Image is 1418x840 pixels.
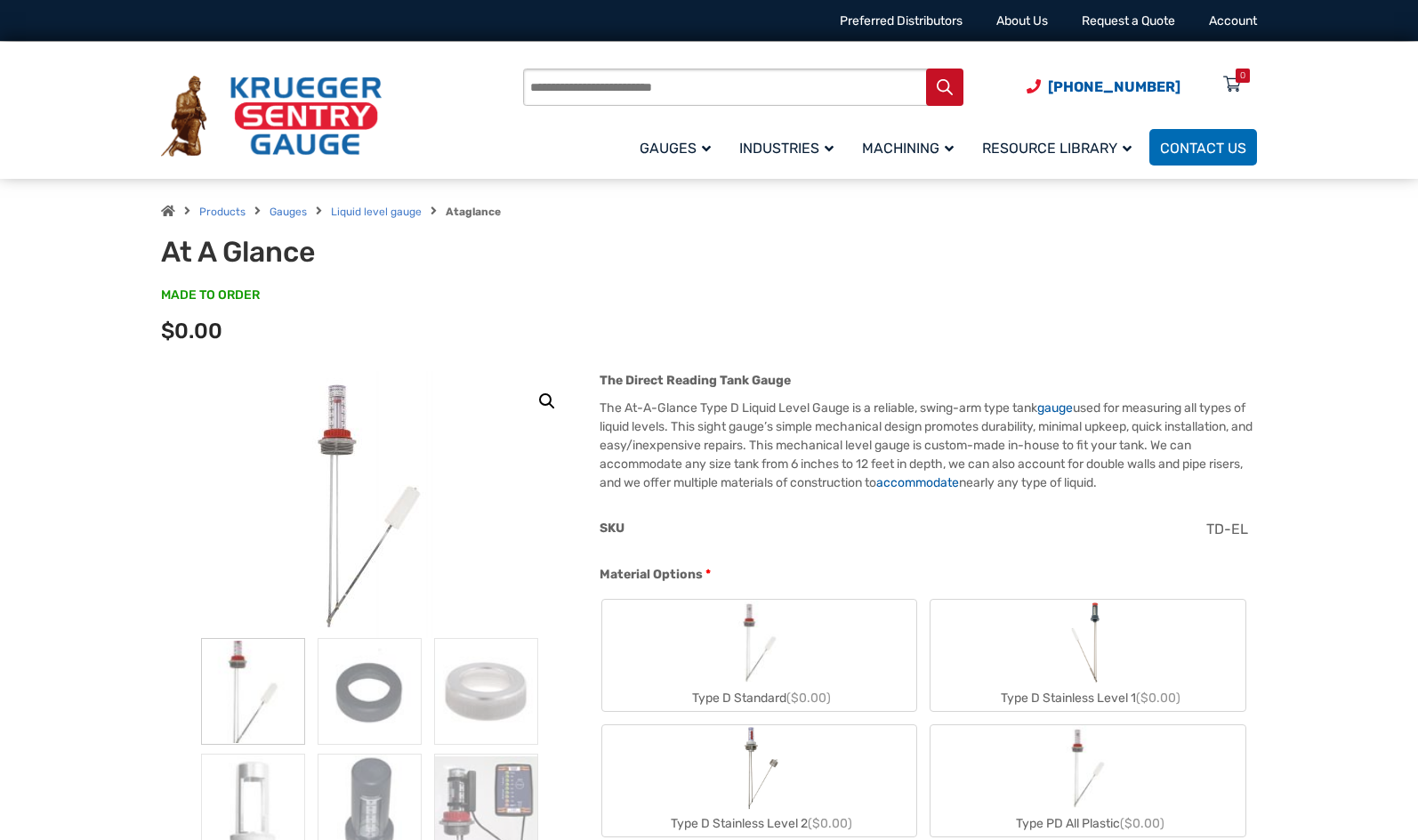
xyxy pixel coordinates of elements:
[600,399,1257,492] p: The At-A-Glance Type D Liquid Level Gauge is a reliable, swing-arm type tank used for measuring a...
[739,140,834,157] span: Industries
[1160,140,1246,157] span: Contact Us
[600,373,791,388] strong: The Direct Reading Tank Gauge
[931,685,1245,711] div: Type D Stainless Level 1
[931,725,1245,836] label: Type PD All Plastic
[931,600,1245,711] label: Type D Stainless Level 1
[600,521,624,536] span: SKU
[1149,129,1257,166] a: Contact Us
[1037,400,1073,416] a: gauge
[1136,691,1180,706] span: ($0.00)
[318,638,422,745] img: At A Glance - Image 2
[161,287,260,304] span: MADE TO ORDER
[705,565,711,584] abbr: required
[1206,521,1248,537] span: TD-EL
[1048,78,1180,95] span: [PHONE_NUMBER]
[600,567,703,582] span: Material Options
[1240,69,1245,83] div: 0
[996,13,1048,28] a: About Us
[982,140,1132,157] span: Resource Library
[161,76,382,157] img: Krueger Sentry Gauge
[1120,816,1164,831] span: ($0.00)
[862,140,954,157] span: Machining
[199,206,246,218] a: Products
[201,638,305,745] img: At A Glance
[851,126,971,168] a: Machining
[931,811,1245,836] div: Type PD All Plastic
[161,319,222,343] span: $0.00
[786,691,831,706] span: ($0.00)
[1027,76,1180,98] a: Phone Number (920) 434-8860
[840,13,963,28] a: Preferred Distributors
[1209,13,1257,28] a: Account
[640,140,711,157] span: Gauges
[434,638,538,745] img: At A Glance - Image 3
[1082,13,1175,28] a: Request a Quote
[331,206,422,218] a: Liquid level gauge
[602,685,917,711] div: Type D Standard
[161,235,600,269] h1: At A Glance
[446,206,501,218] strong: Ataglance
[629,126,729,168] a: Gauges
[1065,600,1112,685] img: Chemical Sight Gauge
[808,816,852,831] span: ($0.00)
[602,725,917,836] label: Type D Stainless Level 2
[971,126,1149,168] a: Resource Library
[602,811,917,836] div: Type D Stainless Level 2
[602,600,917,711] label: Type D Standard
[876,475,959,490] a: accommodate
[729,126,851,168] a: Industries
[270,206,307,218] a: Gauges
[531,385,563,417] a: View full-screen image gallery
[262,371,476,638] img: At A Glance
